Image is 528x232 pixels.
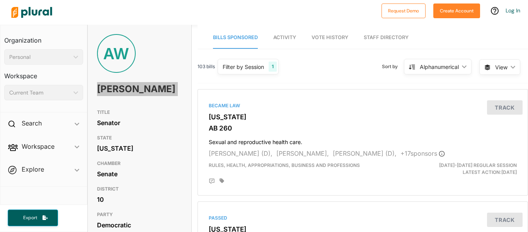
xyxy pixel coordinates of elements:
button: Create Account [433,3,480,18]
div: 10 [97,194,182,205]
div: Democratic [97,219,182,231]
button: Request Demo [382,3,426,18]
span: + 17 sponsor s [400,150,445,157]
h1: [PERSON_NAME] [97,77,148,101]
span: [PERSON_NAME] (D), [333,150,397,157]
h4: Sexual and reproductive health care. [209,135,517,146]
div: Senator [97,117,182,129]
span: View [495,63,508,71]
h3: DISTRICT [97,184,182,194]
div: Personal [9,53,70,61]
div: Latest Action: [DATE] [416,162,523,176]
a: Activity [273,27,296,49]
div: [US_STATE] [97,143,182,154]
a: Log In [506,7,520,14]
div: AW [97,34,136,73]
span: [PERSON_NAME] (D), [209,150,273,157]
h3: Organization [4,29,83,46]
h3: STATE [97,133,182,143]
span: Activity [273,34,296,40]
h3: Workspace [4,65,83,82]
div: Senate [97,168,182,180]
h3: CHAMBER [97,159,182,168]
div: Current Team [9,89,70,97]
div: Add tags [220,178,224,184]
button: Track [487,213,523,227]
div: Became Law [209,102,517,109]
span: Rules, Health, Appropriations, Business and Professions [209,162,360,168]
a: Vote History [312,27,348,49]
a: Request Demo [382,6,426,14]
div: Passed [209,215,517,222]
span: 103 bills [198,63,215,70]
a: Staff Directory [364,27,409,49]
div: Alphanumerical [420,63,459,71]
h3: PARTY [97,210,182,219]
span: Export [18,215,43,221]
a: Create Account [433,6,480,14]
div: Add Position Statement [209,178,215,184]
div: Filter by Session [223,63,264,71]
span: [PERSON_NAME], [276,150,329,157]
span: Vote History [312,34,348,40]
a: Bills Sponsored [213,27,258,49]
button: Export [8,210,58,226]
h3: TITLE [97,108,182,117]
span: Bills Sponsored [213,34,258,40]
h3: AB 260 [209,124,517,132]
button: Track [487,100,523,115]
span: Sort by [382,63,404,70]
div: 1 [269,62,277,72]
h2: Search [22,119,42,127]
span: [DATE]-[DATE] Regular Session [439,162,517,168]
h3: [US_STATE] [209,113,517,121]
